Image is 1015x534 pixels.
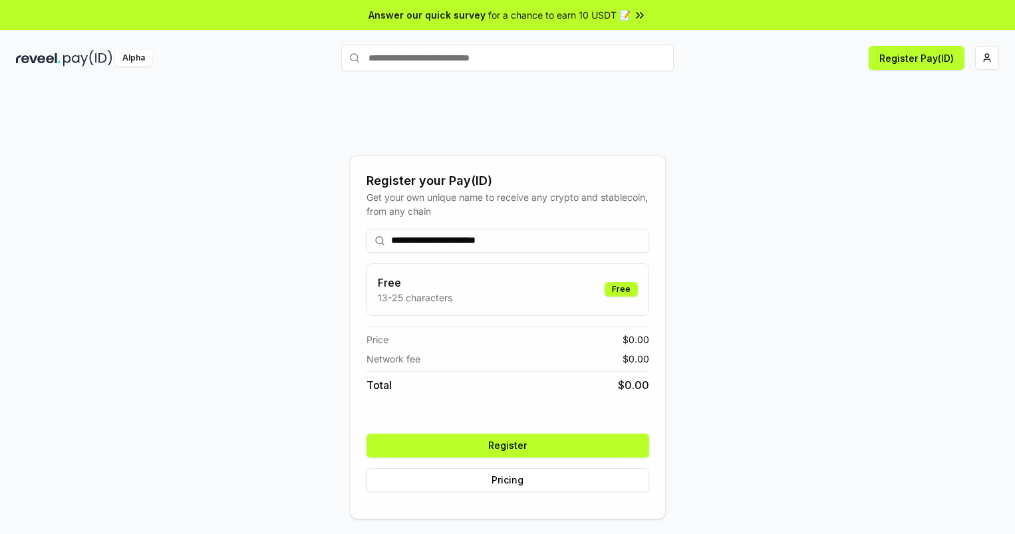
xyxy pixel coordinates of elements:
[16,50,61,67] img: reveel_dark
[623,333,649,346] span: $ 0.00
[366,434,649,458] button: Register
[63,50,112,67] img: pay_id
[366,190,649,218] div: Get your own unique name to receive any crypto and stablecoin, from any chain
[368,8,486,22] span: Answer our quick survey
[488,8,631,22] span: for a chance to earn 10 USDT 📝
[366,172,649,190] div: Register your Pay(ID)
[869,46,964,70] button: Register Pay(ID)
[378,291,452,305] p: 13-25 characters
[366,333,388,346] span: Price
[623,352,649,366] span: $ 0.00
[115,50,152,67] div: Alpha
[366,377,392,393] span: Total
[605,282,638,297] div: Free
[378,275,452,291] h3: Free
[618,377,649,393] span: $ 0.00
[366,468,649,492] button: Pricing
[366,352,420,366] span: Network fee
